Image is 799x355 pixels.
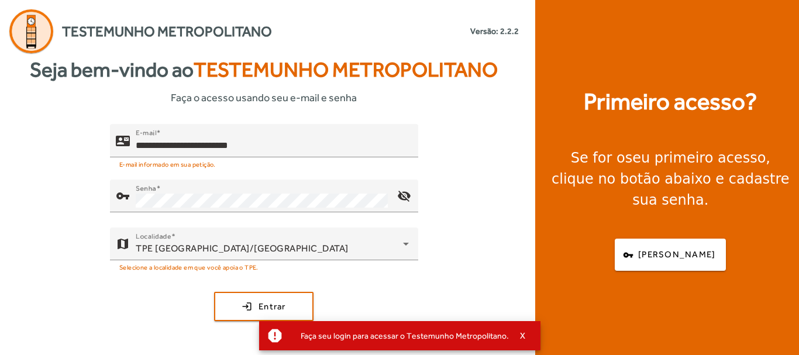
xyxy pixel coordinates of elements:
[116,189,130,203] mat-icon: vpn_key
[171,89,357,105] span: Faça o acesso usando seu e-mail e senha
[259,300,286,313] span: Entrar
[116,237,130,251] mat-icon: map
[30,54,498,85] strong: Seja bem-vindo ao
[615,239,726,271] button: [PERSON_NAME]
[116,134,130,148] mat-icon: contact_mail
[62,21,272,42] span: Testemunho Metropolitano
[136,232,171,240] mat-label: Localidade
[136,129,156,137] mat-label: E-mail
[214,292,314,321] button: Entrar
[9,9,53,53] img: Logo Agenda
[509,330,538,341] button: X
[136,243,349,254] span: TPE [GEOGRAPHIC_DATA]/[GEOGRAPHIC_DATA]
[194,58,498,81] span: Testemunho Metropolitano
[584,84,757,119] strong: Primeiro acesso?
[119,260,259,273] mat-hint: Selecione a localidade em que você apoia o TPE.
[549,147,792,211] div: Se for o , clique no botão abaixo e cadastre sua senha.
[625,150,766,166] strong: seu primeiro acesso
[291,328,509,344] div: Faça seu login para acessar o Testemunho Metropolitano.
[638,248,715,261] span: [PERSON_NAME]
[119,157,216,170] mat-hint: E-mail informado em sua petição.
[390,182,418,210] mat-icon: visibility_off
[136,184,156,192] mat-label: Senha
[520,330,526,341] span: X
[266,327,284,344] mat-icon: report
[470,25,519,37] small: Versão: 2.2.2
